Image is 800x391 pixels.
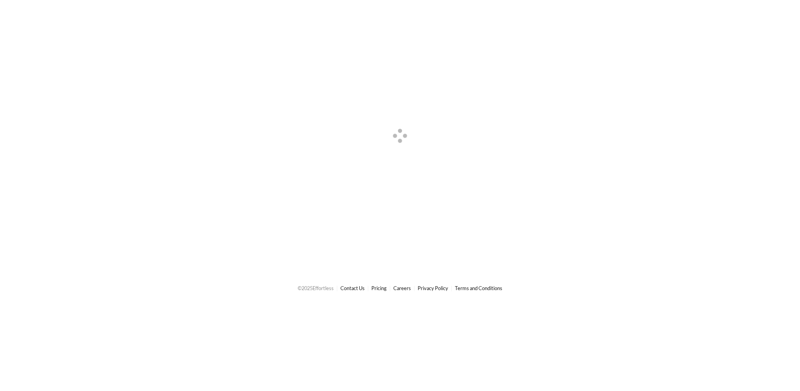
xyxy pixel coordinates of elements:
[455,285,502,291] a: Terms and Conditions
[340,285,365,291] a: Contact Us
[298,285,334,291] span: © 2025 Effortless
[393,285,411,291] a: Careers
[371,285,387,291] a: Pricing
[418,285,448,291] a: Privacy Policy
